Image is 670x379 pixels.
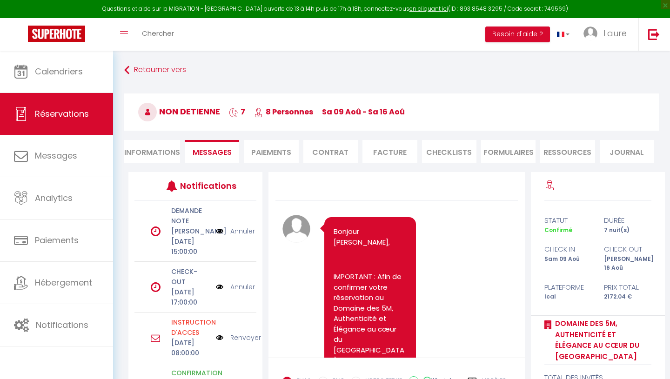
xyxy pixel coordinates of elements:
span: Notifications [36,319,88,331]
div: Ical [538,293,598,301]
img: NO IMAGE [216,226,223,236]
a: Annuler [230,282,255,292]
li: Informations [124,140,180,163]
li: Journal [600,140,654,163]
a: Renvoyer [230,332,261,343]
span: sa 09 Aoû - sa 16 Aoû [322,106,405,117]
span: Réservations [35,108,89,120]
li: Contrat [303,140,358,163]
div: Sam 09 Aoû [538,255,598,273]
p: CHECK-OUT [171,266,210,287]
div: statut [538,215,598,226]
button: Besoin d'aide ? [485,27,550,42]
div: [PERSON_NAME] 16 Aoû [598,255,657,273]
p: [DATE] 17:00:00 [171,287,210,307]
img: ... [583,27,597,40]
a: Annuler [230,226,255,236]
li: Paiements [244,140,298,163]
p: DEMANDE NOTE [171,206,210,226]
span: Paiements [35,234,79,246]
img: avatar.png [282,215,310,243]
div: Plateforme [538,282,598,293]
p: INSTRUCTION D'ACCES [171,317,210,338]
span: Hébergement [35,277,92,288]
span: Analytics [35,192,73,204]
li: FORMULAIRES [481,140,536,163]
li: CHECKLISTS [422,140,476,163]
a: Domaine des 5M, Authenticité et Élégance au cœur du [GEOGRAPHIC_DATA] [552,318,652,362]
span: 8 Personnes [254,106,313,117]
p: Bonjour [PERSON_NAME], [334,226,406,247]
img: logout [648,28,660,40]
li: Ressources [540,140,595,163]
span: Messages [35,150,77,161]
span: 7 [229,106,245,117]
span: Laure [603,27,627,39]
span: Messages [193,147,232,158]
span: Non DETIENNE [138,106,220,117]
a: en cliquant ici [409,5,448,13]
span: Confirmé [544,226,572,234]
img: NO IMAGE [216,282,223,292]
img: Super Booking [28,26,85,42]
div: check in [538,244,598,255]
div: 2172.04 € [598,293,657,301]
p: [DATE] 08:00:00 [171,338,210,358]
h3: Notifications [180,175,231,196]
a: ... Laure [576,18,638,51]
a: Chercher [135,18,181,51]
iframe: LiveChat chat widget [631,340,670,379]
img: NO IMAGE [216,332,223,343]
div: Prix total [598,282,657,293]
div: check out [598,244,657,255]
div: 7 nuit(s) [598,226,657,235]
p: [PERSON_NAME][DATE] 15:00:00 [171,226,210,257]
div: durée [598,215,657,226]
a: Retourner vers [124,62,659,79]
span: Calendriers [35,66,83,77]
li: Facture [362,140,417,163]
span: Chercher [142,28,174,38]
